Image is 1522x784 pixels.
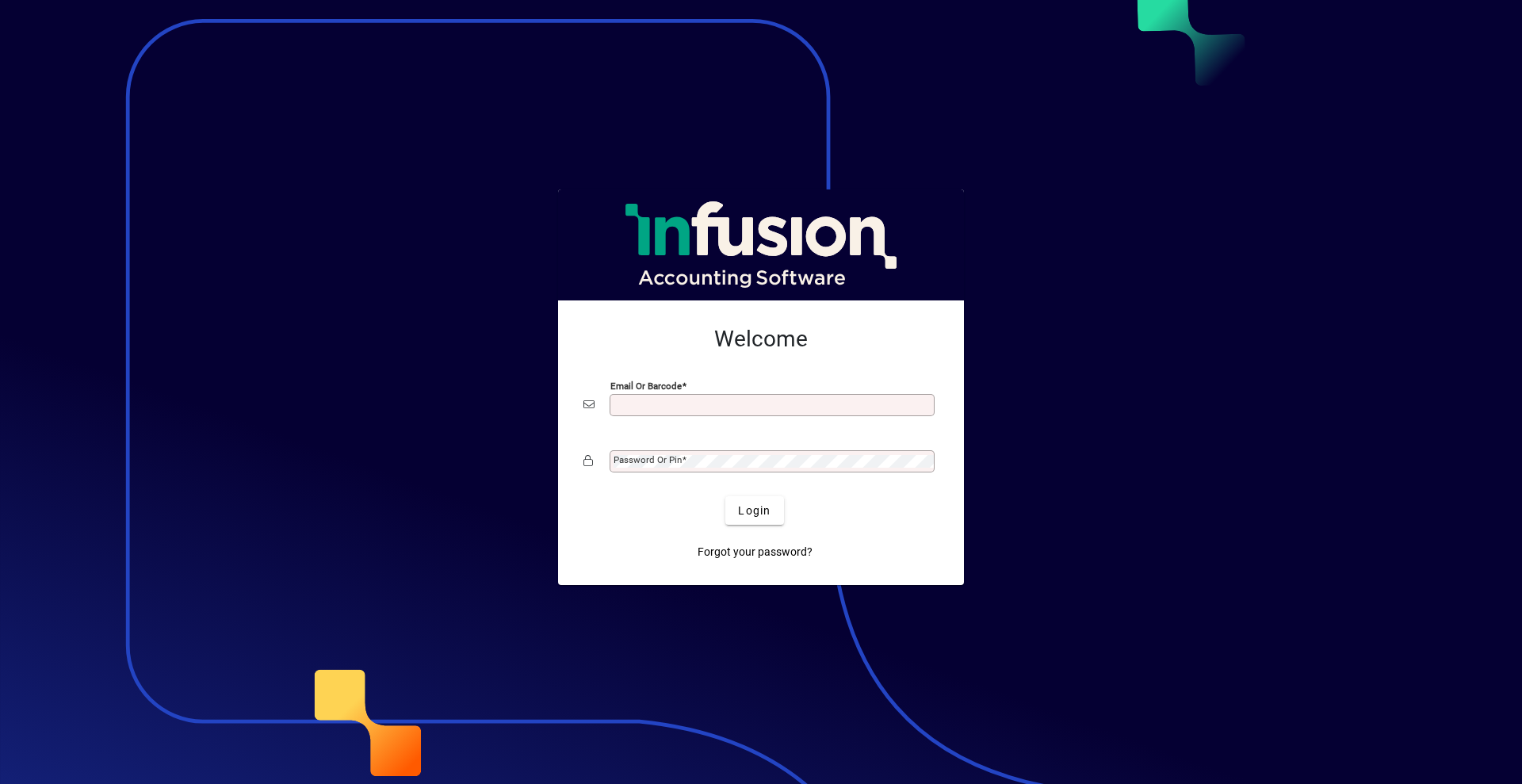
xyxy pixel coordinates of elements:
[610,381,682,392] mat-label: Email or Barcode
[583,326,939,353] h2: Welcome
[738,503,771,519] span: Login
[691,537,819,566] a: Forgot your password?
[698,544,813,560] span: Forgot your password?
[725,496,783,525] button: Login
[614,454,682,465] mat-label: Password or Pin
